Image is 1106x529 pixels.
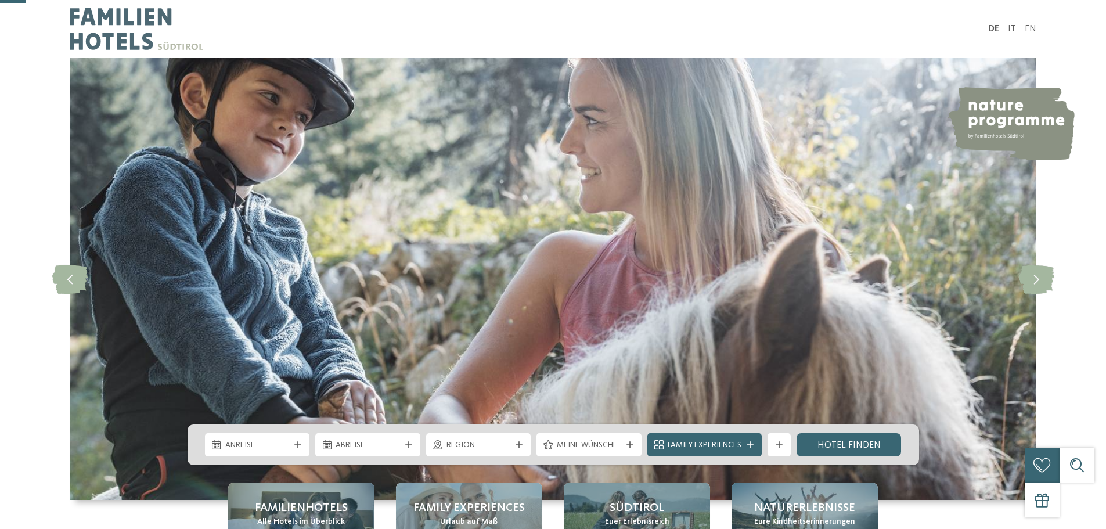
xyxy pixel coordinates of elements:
[225,440,290,451] span: Anreise
[797,433,902,456] a: Hotel finden
[446,440,511,451] span: Region
[605,516,669,528] span: Euer Erlebnisreich
[70,58,1036,500] img: Familienhotels Südtirol: The happy family places
[754,500,855,516] span: Naturerlebnisse
[610,500,664,516] span: Südtirol
[1008,24,1016,34] a: IT
[257,516,345,528] span: Alle Hotels im Überblick
[668,440,741,451] span: Family Experiences
[413,500,525,516] span: Family Experiences
[557,440,621,451] span: Meine Wünsche
[255,500,348,516] span: Familienhotels
[336,440,400,451] span: Abreise
[1025,24,1036,34] a: EN
[440,516,498,528] span: Urlaub auf Maß
[988,24,999,34] a: DE
[947,87,1075,160] img: nature programme by Familienhotels Südtirol
[754,516,855,528] span: Eure Kindheitserinnerungen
